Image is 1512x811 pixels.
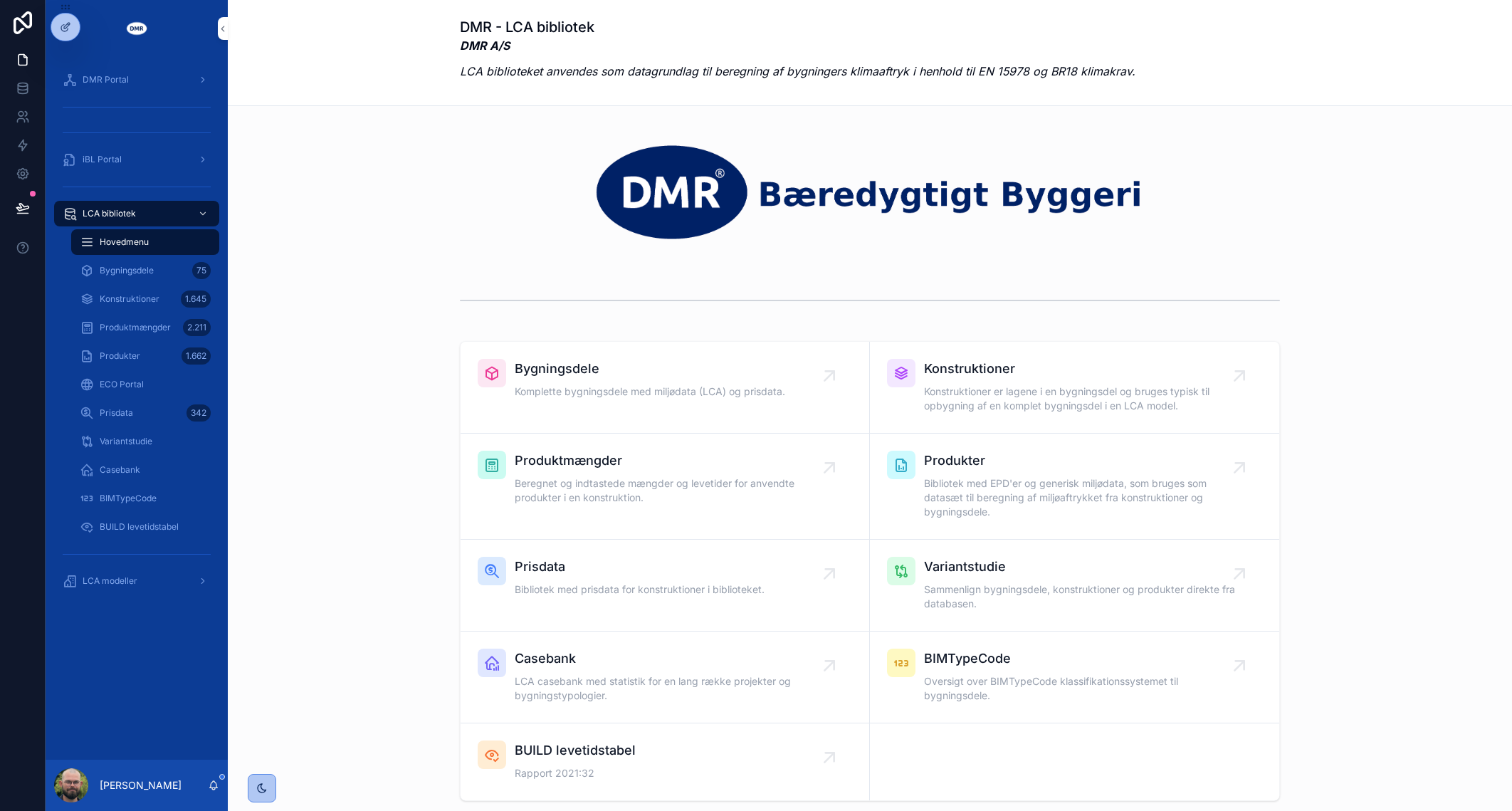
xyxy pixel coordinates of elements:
a: LCA modeller [54,568,219,594]
a: BIMTypeCodeOversigt over BIMTypeCode klassifikationssystemet til bygningsdele. [870,632,1279,723]
span: Casebank [515,649,829,669]
div: 2.211 [183,319,211,336]
a: PrisdataBibliotek med prisdata for konstruktioner i biblioteket. [461,540,870,632]
a: VariantstudieSammenlign bygningsdele, konstruktioner og produkter direkte fra databasen. [870,540,1279,632]
a: BUILD levetidstabelRapport 2021:32 [461,723,870,800]
div: 1.662 [182,347,211,365]
a: Casebank [71,457,219,483]
span: DMR Portal [83,74,129,85]
div: 75 [192,262,211,279]
span: Rapport 2021:32 [515,766,636,780]
a: CasebankLCA casebank med statistik for en lang række projekter og bygningstypologier. [461,632,870,723]
a: KonstruktionerKonstruktioner er lagene i en bygningsdel og bruges typisk til opbygning af en komp... [870,342,1279,434]
a: Bygningsdele75 [71,258,219,283]
em: LCA biblioteket anvendes som datagrundlag til beregning af bygningers klimaaftryk i henhold til E... [460,64,1135,78]
span: Oversigt over BIMTypeCode klassifikationssystemet til bygningsdele. [924,674,1239,703]
div: scrollable content [46,57,228,612]
a: BIMTypeCode [71,486,219,511]
a: ProdukterBibliotek med EPD'er og generisk miljødata, som bruges som datasæt til beregning af milj... [870,434,1279,540]
span: Produktmængder [100,322,171,333]
a: ProduktmængderBeregnet og indtastede mængder og levetider for anvendte produkter i en konstruktion. [461,434,870,540]
span: BIMTypeCode [100,493,157,504]
p: [PERSON_NAME] [100,778,182,792]
span: Prisdata [515,557,765,577]
span: Produkter [100,350,140,362]
img: 30478-dmr_logo_baeredygtigt-byggeri_space-arround---noloco---narrow---transparrent---white-DMR.png [460,140,1280,243]
a: Produktmængder2.211 [71,315,219,340]
span: Konstruktioner er lagene i en bygningsdel og bruges typisk til opbygning af en komplet bygningsde... [924,384,1239,413]
a: LCA bibliotek [54,201,219,226]
span: BUILD levetidstabel [100,521,179,533]
a: Produkter1.662 [71,343,219,369]
span: Variantstudie [100,436,152,447]
span: LCA casebank med statistik for en lang række projekter og bygningstypologier. [515,674,829,703]
span: Sammenlign bygningsdele, konstruktioner og produkter direkte fra databasen. [924,582,1239,611]
span: Casebank [100,464,140,476]
span: Komplette bygningsdele med miljødata (LCA) og prisdata. [515,384,785,399]
div: 342 [187,404,211,422]
span: Produktmængder [515,451,829,471]
span: Bygningsdele [515,359,785,379]
a: iBL Portal [54,147,219,172]
span: Konstruktioner [100,293,159,305]
a: BUILD levetidstabel [71,514,219,540]
span: Konstruktioner [924,359,1239,379]
div: 1.645 [181,291,211,308]
h1: DMR - LCA bibliotek [460,17,1135,37]
span: Bibliotek med EPD'er og generisk miljødata, som bruges som datasæt til beregning af miljøaftrykke... [924,476,1239,519]
a: DMR Portal [54,67,219,93]
span: Beregnet og indtastede mængder og levetider for anvendte produkter i en konstruktion. [515,476,829,505]
a: BygningsdeleKomplette bygningsdele med miljødata (LCA) og prisdata. [461,342,870,434]
span: BUILD levetidstabel [515,741,636,760]
span: Bygningsdele [100,265,154,276]
a: ECO Portal [71,372,219,397]
a: Hovedmenu [71,229,219,255]
span: Variantstudie [924,557,1239,577]
a: Prisdata342 [71,400,219,426]
img: App logo [125,17,148,40]
span: Hovedmenu [100,236,149,248]
span: LCA bibliotek [83,208,136,219]
a: Konstruktioner1.645 [71,286,219,312]
span: Bibliotek med prisdata for konstruktioner i biblioteket. [515,582,765,597]
span: iBL Portal [83,154,122,165]
span: LCA modeller [83,575,137,587]
span: ECO Portal [100,379,144,390]
span: Prisdata [100,407,133,419]
span: Produkter [924,451,1239,471]
a: Variantstudie [71,429,219,454]
em: DMR A/S [460,38,510,53]
span: BIMTypeCode [924,649,1239,669]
